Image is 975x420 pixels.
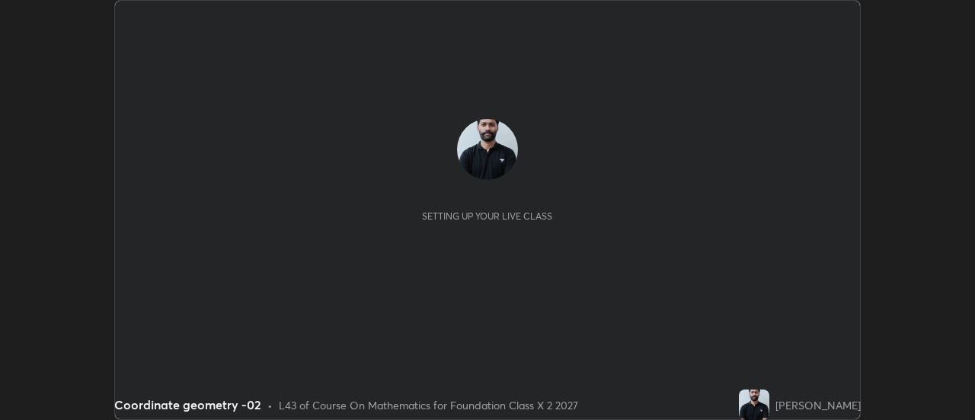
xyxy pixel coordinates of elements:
img: e085ba1f86984e2686c0a7d087b7734a.jpg [739,390,769,420]
div: Setting up your live class [422,210,552,222]
div: Coordinate geometry -02 [114,396,261,414]
div: [PERSON_NAME] [775,397,861,413]
div: L43 of Course On Mathematics for Foundation Class X 2 2027 [279,397,578,413]
img: e085ba1f86984e2686c0a7d087b7734a.jpg [457,119,518,180]
div: • [267,397,273,413]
